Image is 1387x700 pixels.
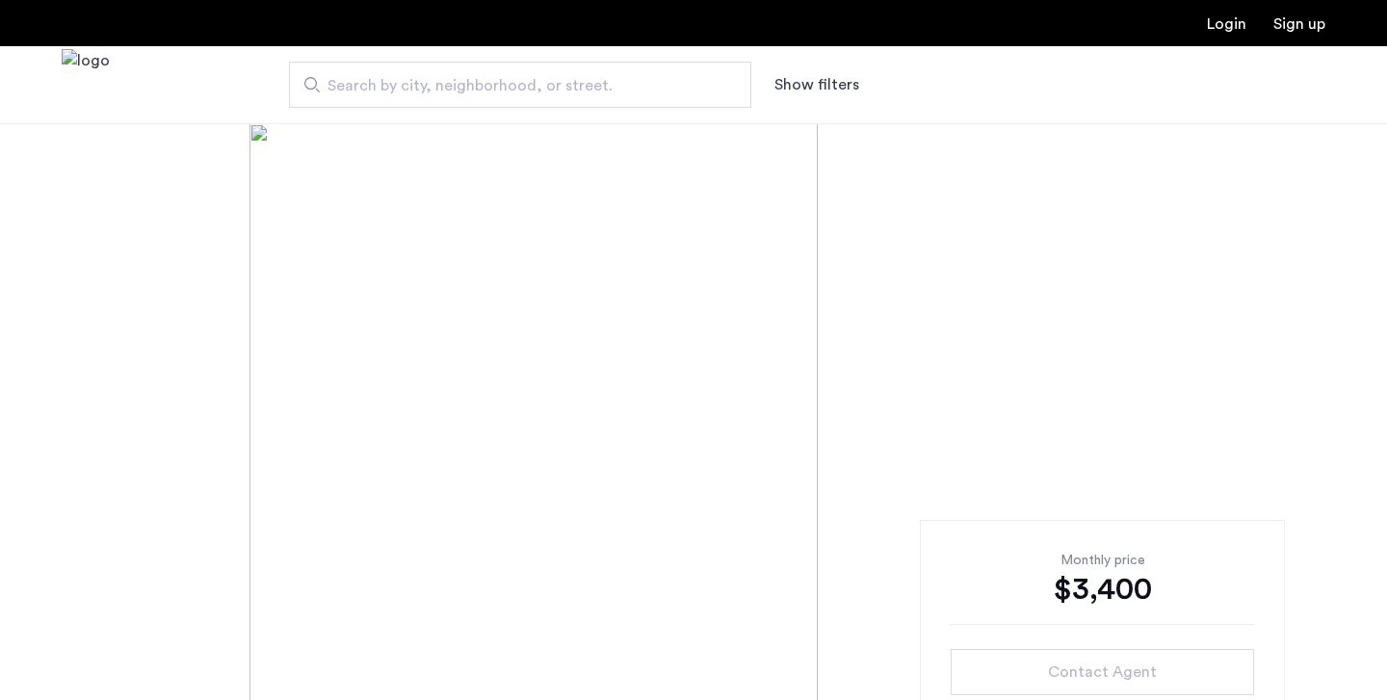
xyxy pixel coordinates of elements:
span: Contact Agent [1048,661,1157,684]
div: Monthly price [951,551,1254,570]
input: Apartment Search [289,62,751,108]
a: Registration [1273,16,1325,32]
span: Search by city, neighborhood, or street. [327,74,697,97]
img: logo [62,49,110,121]
a: Login [1207,16,1246,32]
div: $3,400 [951,570,1254,609]
a: Cazamio Logo [62,49,110,121]
button: button [951,649,1254,695]
button: Show or hide filters [774,73,859,96]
